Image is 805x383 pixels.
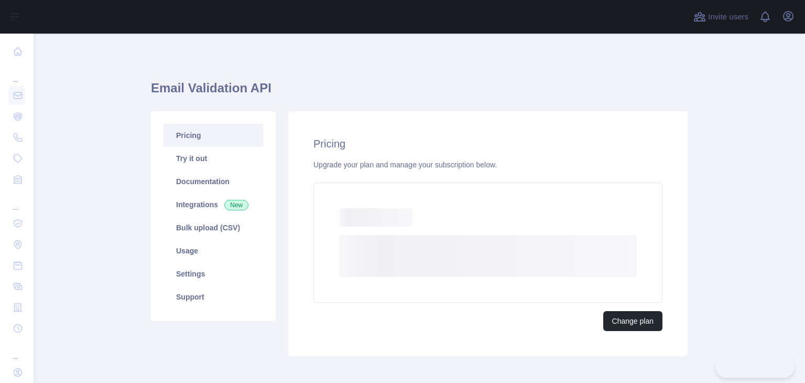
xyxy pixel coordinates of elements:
[313,159,662,170] div: Upgrade your plan and manage your subscription below.
[164,285,263,308] a: Support
[8,63,25,84] div: ...
[708,11,748,23] span: Invite users
[164,216,263,239] a: Bulk upload (CSV)
[603,311,662,331] button: Change plan
[164,262,263,285] a: Settings
[151,80,688,105] h1: Email Validation API
[224,200,248,210] span: New
[164,239,263,262] a: Usage
[691,8,750,25] button: Invite users
[715,356,795,378] iframe: Toggle Customer Support
[164,193,263,216] a: Integrations New
[8,191,25,212] div: ...
[164,124,263,147] a: Pricing
[313,136,662,151] h2: Pricing
[164,170,263,193] a: Documentation
[164,147,263,170] a: Try it out
[8,340,25,361] div: ...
